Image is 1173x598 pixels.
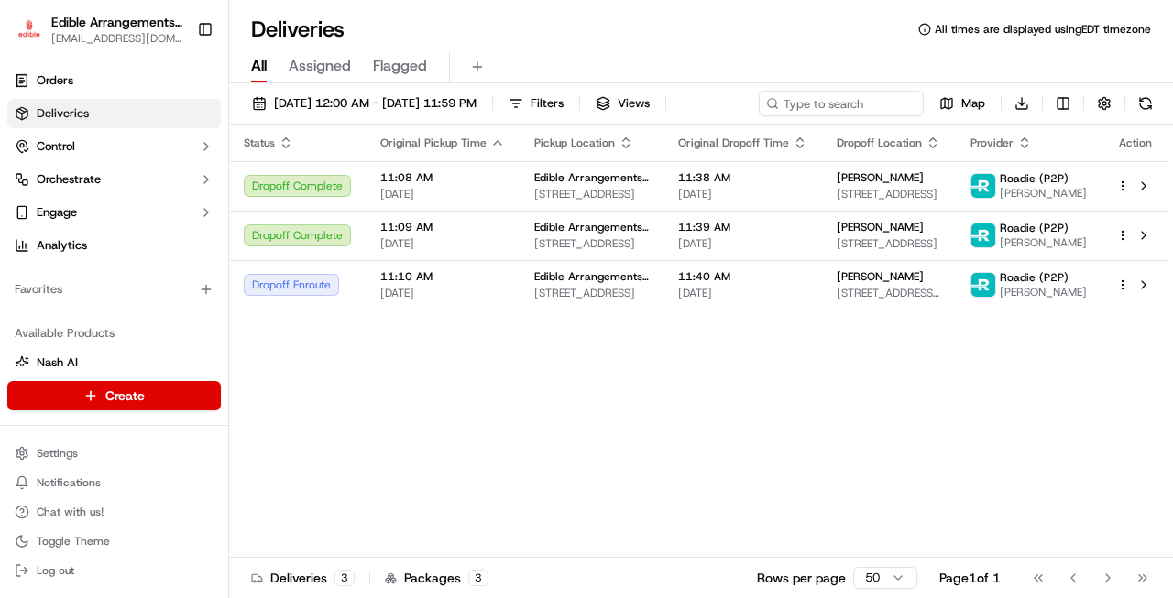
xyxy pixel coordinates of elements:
[244,136,275,150] span: Status
[37,354,78,371] span: Nash AI
[1000,285,1087,299] span: [PERSON_NAME]
[757,569,846,587] p: Rows per page
[534,136,615,150] span: Pickup Location
[37,237,87,254] span: Analytics
[468,570,488,586] div: 3
[7,319,221,348] div: Available Products
[7,381,221,410] button: Create
[37,138,75,155] span: Control
[334,570,355,586] div: 3
[7,440,221,466] button: Settings
[7,275,221,304] div: Favorites
[15,16,44,43] img: Edible Arrangements - Jacksonville, FL
[1000,270,1069,285] span: Roadie (P2P)
[385,569,488,587] div: Packages
[7,499,221,525] button: Chat with us!
[380,220,505,234] span: 11:09 AM
[380,170,505,185] span: 11:08 AM
[251,15,345,44] h1: Deliveries
[105,386,145,405] span: Create
[678,136,789,150] span: Original Dropoff Time
[37,534,110,549] span: Toggle Theme
[289,55,351,77] span: Assigned
[7,165,221,194] button: Orchestrate
[380,286,505,300] span: [DATE]
[1000,235,1087,250] span: [PERSON_NAME]
[500,91,572,116] button: Filters
[1000,186,1087,201] span: [PERSON_NAME]
[37,72,73,89] span: Orders
[837,170,924,185] span: [PERSON_NAME]
[534,187,649,201] span: [STREET_ADDRESS]
[37,446,78,461] span: Settings
[380,136,487,150] span: Original Pickup Time
[51,13,182,31] button: Edible Arrangements - [GEOGRAPHIC_DATA], [GEOGRAPHIC_DATA]
[534,236,649,251] span: [STREET_ADDRESS]
[837,187,941,201] span: [STREET_ADDRESS]
[837,236,941,251] span: [STREET_ADDRESS]
[251,55,267,77] span: All
[678,269,807,284] span: 11:40 AM
[274,95,477,112] span: [DATE] 12:00 AM - [DATE] 11:59 PM
[970,136,1014,150] span: Provider
[678,220,807,234] span: 11:39 AM
[37,563,74,578] span: Log out
[534,220,649,234] span: Edible Arrangements - [GEOGRAPHIC_DATA], [GEOGRAPHIC_DATA]
[678,187,807,201] span: [DATE]
[837,286,941,300] span: [STREET_ADDRESS][PERSON_NAME]
[251,569,355,587] div: Deliveries
[244,91,485,116] button: [DATE] 12:00 AM - [DATE] 11:59 PM
[1000,171,1069,186] span: Roadie (P2P)
[678,170,807,185] span: 11:38 AM
[1116,136,1155,150] div: Action
[534,269,649,284] span: Edible Arrangements - [GEOGRAPHIC_DATA], [GEOGRAPHIC_DATA]
[7,470,221,495] button: Notifications
[37,105,89,122] span: Deliveries
[15,354,214,371] a: Nash AI
[961,95,985,112] span: Map
[534,170,649,185] span: Edible Arrangements - [GEOGRAPHIC_DATA], [GEOGRAPHIC_DATA]
[1000,221,1069,235] span: Roadie (P2P)
[7,231,221,260] a: Analytics
[380,236,505,251] span: [DATE]
[837,269,924,284] span: [PERSON_NAME]
[37,505,104,519] span: Chat with us!
[51,31,182,46] button: [EMAIL_ADDRESS][DOMAIN_NAME]
[7,7,190,51] button: Edible Arrangements - Jacksonville, FLEdible Arrangements - [GEOGRAPHIC_DATA], [GEOGRAPHIC_DATA][...
[7,528,221,554] button: Toggle Theme
[7,558,221,583] button: Log out
[7,348,221,377] button: Nash AI
[37,204,77,221] span: Engage
[373,55,427,77] span: Flagged
[7,66,221,95] a: Orders
[971,174,995,198] img: roadie-logo-v2.jpg
[931,91,993,116] button: Map
[534,286,649,300] span: [STREET_ADDRESS]
[531,95,564,112] span: Filters
[837,136,922,150] span: Dropoff Location
[37,171,101,188] span: Orchestrate
[939,569,1001,587] div: Page 1 of 1
[1133,91,1158,116] button: Refresh
[618,95,650,112] span: Views
[7,99,221,128] a: Deliveries
[935,22,1151,37] span: All times are displayed using EDT timezone
[7,132,221,161] button: Control
[971,223,995,247] img: roadie-logo-v2.jpg
[380,269,505,284] span: 11:10 AM
[971,273,995,297] img: roadie-logo-v2.jpg
[7,198,221,227] button: Engage
[587,91,658,116] button: Views
[380,187,505,201] span: [DATE]
[759,91,924,116] input: Type to search
[37,475,101,490] span: Notifications
[678,236,807,251] span: [DATE]
[837,220,924,234] span: [PERSON_NAME]
[678,286,807,300] span: [DATE]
